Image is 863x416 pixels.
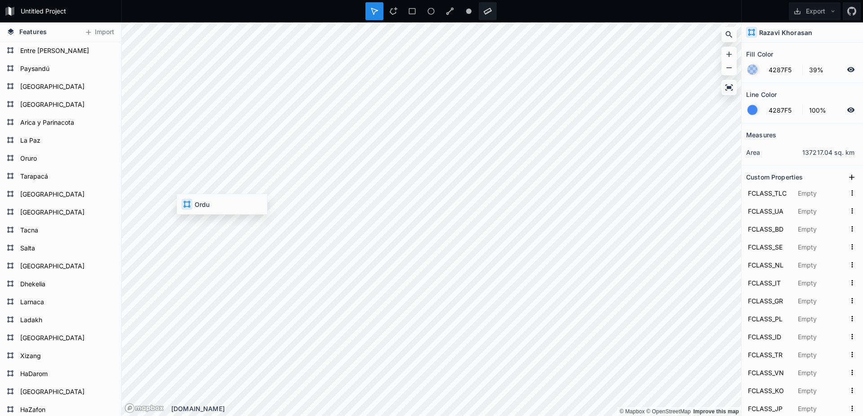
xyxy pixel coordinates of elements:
[746,88,777,101] h2: Line Color
[796,402,846,415] input: Empty
[746,276,792,289] input: Name
[746,330,792,343] input: Name
[796,348,846,361] input: Empty
[80,25,119,39] button: Import
[796,330,846,343] input: Empty
[796,186,846,200] input: Empty
[746,204,792,218] input: Name
[796,222,846,236] input: Empty
[796,240,846,254] input: Empty
[802,148,859,157] dd: 137217.04 sq. km
[746,366,792,379] input: Name
[746,128,776,142] h2: Measures
[796,366,846,379] input: Empty
[746,312,792,325] input: Name
[759,28,812,37] h4: Razavi Khorasan
[746,240,792,254] input: Name
[796,294,846,307] input: Empty
[796,276,846,289] input: Empty
[746,47,773,61] h2: Fill Color
[746,384,792,397] input: Name
[746,402,792,415] input: Name
[796,384,846,397] input: Empty
[789,2,841,20] button: Export
[693,408,739,415] a: Map feedback
[171,404,741,413] div: [DOMAIN_NAME]
[19,27,47,36] span: Features
[646,408,691,415] a: OpenStreetMap
[746,348,792,361] input: Name
[796,312,846,325] input: Empty
[746,222,792,236] input: Name
[619,408,645,415] a: Mapbox
[746,148,802,157] dt: area
[796,258,846,271] input: Empty
[125,403,164,413] a: Mapbox logo
[746,170,803,184] h2: Custom Properties
[746,258,792,271] input: Name
[746,294,792,307] input: Name
[796,204,846,218] input: Empty
[746,186,792,200] input: Name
